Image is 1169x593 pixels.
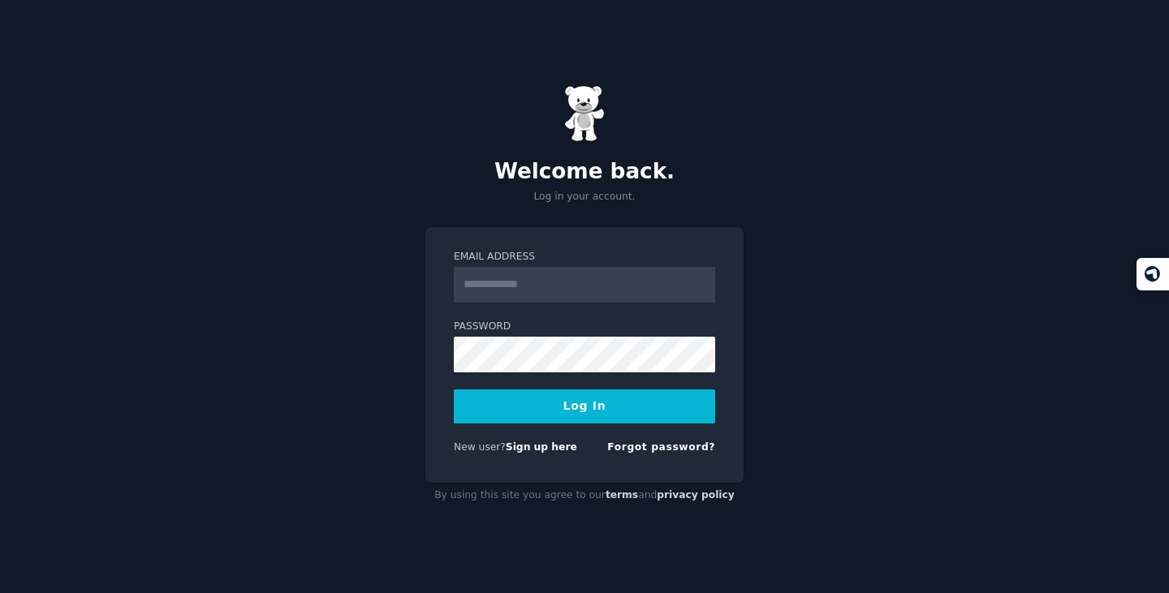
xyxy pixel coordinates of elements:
img: Gummy Bear [564,85,605,142]
a: privacy policy [657,489,735,501]
label: Email Address [454,250,715,264]
button: Log In [454,389,715,423]
a: terms [606,489,638,501]
p: Log in your account. [425,190,744,204]
div: By using this site you agree to our and [425,483,744,509]
a: Forgot password? [607,441,715,453]
span: New user? [454,441,506,453]
label: Password [454,320,715,334]
h2: Welcome back. [425,159,744,185]
a: Sign up here [506,441,577,453]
